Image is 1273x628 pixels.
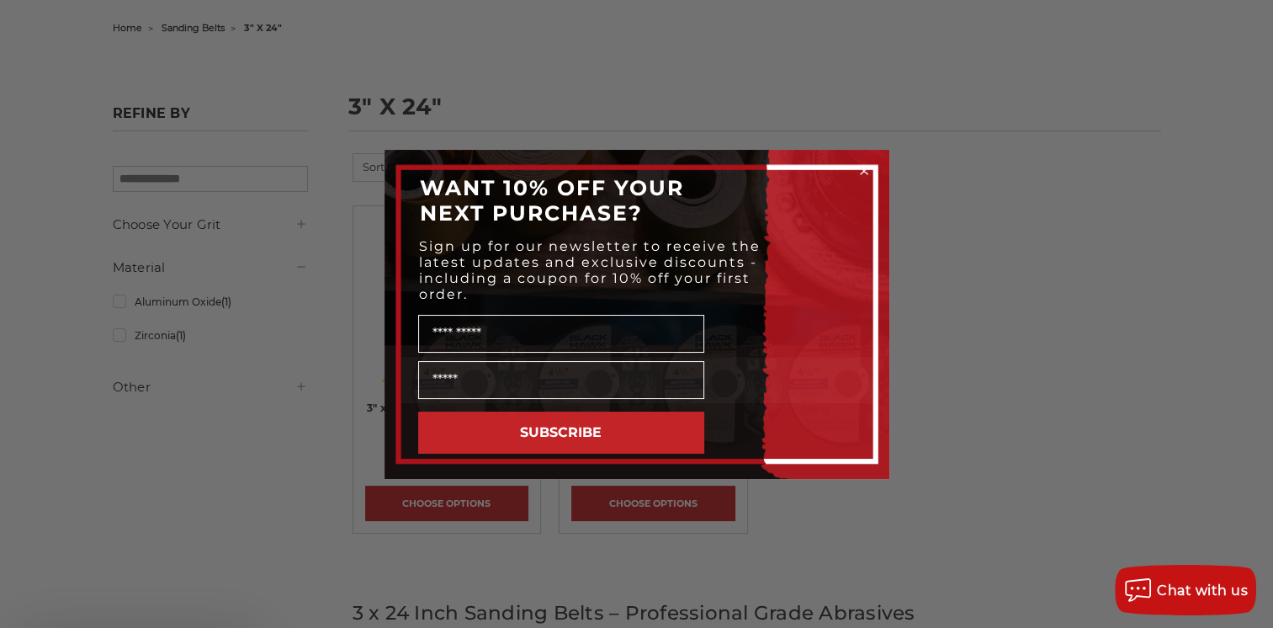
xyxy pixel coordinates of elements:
[1157,583,1248,599] span: Chat with us
[856,162,873,179] button: Close dialog
[1115,565,1256,615] button: Chat with us
[418,361,704,399] input: Email
[420,175,684,226] span: WANT 10% OFF YOUR NEXT PURCHASE?
[419,238,761,302] span: Sign up for our newsletter to receive the latest updates and exclusive discounts - including a co...
[418,412,704,454] button: SUBSCRIBE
